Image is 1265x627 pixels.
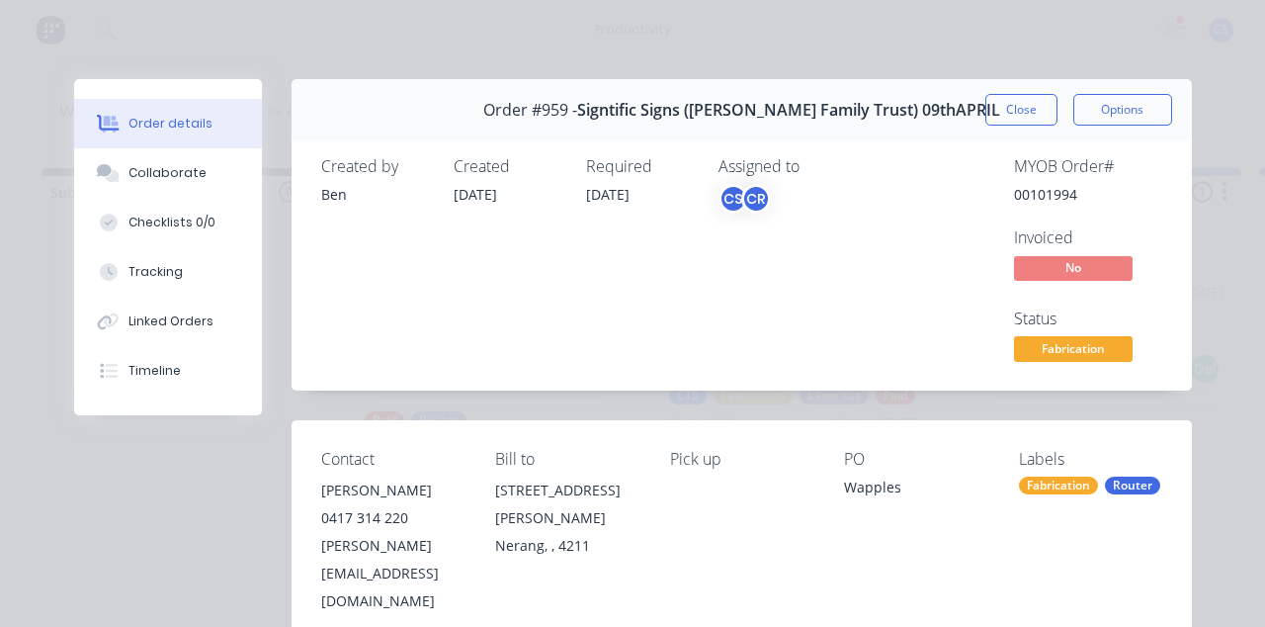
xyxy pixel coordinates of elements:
div: Fabrication [1019,477,1098,494]
span: Signtific Signs ([PERSON_NAME] Family Trust) 09thAPRIL [577,101,1000,120]
div: Linked Orders [128,313,213,330]
div: Pick up [670,450,813,469]
div: Assigned to [718,157,916,176]
div: Contact [321,450,464,469]
button: Close [985,94,1057,126]
div: Invoiced [1014,228,1162,247]
div: Checklists 0/0 [128,214,215,231]
div: Bill to [495,450,638,469]
button: Collaborate [74,148,262,198]
div: [STREET_ADDRESS][PERSON_NAME]Nerang, , 4211 [495,477,638,560]
button: Order details [74,99,262,148]
div: 0417 314 220 [321,504,464,532]
div: [PERSON_NAME] [321,477,464,504]
div: Required [586,157,695,176]
div: Timeline [128,362,181,380]
div: MYOB Order # [1014,157,1162,176]
div: 00101994 [1014,184,1162,205]
button: Checklists 0/0 [74,198,262,247]
button: Fabrication [1014,336,1133,366]
div: Created by [321,157,430,176]
button: CSCR [718,184,771,214]
div: Nerang, , 4211 [495,532,638,560]
div: Tracking [128,263,183,281]
button: Options [1073,94,1172,126]
div: PO [844,450,987,469]
div: Labels [1019,450,1162,469]
div: Status [1014,310,1162,328]
span: Fabrication [1014,336,1133,361]
div: [PERSON_NAME][EMAIL_ADDRESS][DOMAIN_NAME] [321,532,464,615]
span: [DATE] [454,185,497,204]
div: CS [718,184,748,214]
span: Order #959 - [483,101,577,120]
div: [PERSON_NAME]0417 314 220[PERSON_NAME][EMAIL_ADDRESS][DOMAIN_NAME] [321,477,464,615]
div: Router [1105,477,1160,494]
div: Ben [321,184,430,205]
div: Order details [128,115,212,133]
div: Created [454,157,562,176]
button: Tracking [74,247,262,297]
span: No [1014,256,1133,281]
div: [STREET_ADDRESS][PERSON_NAME] [495,477,638,532]
span: [DATE] [586,185,630,204]
button: Timeline [74,346,262,396]
div: Wapples [844,477,987,504]
div: Collaborate [128,164,207,182]
div: CR [741,184,771,214]
button: Linked Orders [74,297,262,346]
